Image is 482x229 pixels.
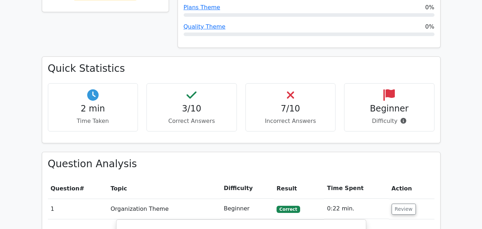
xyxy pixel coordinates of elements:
[48,158,434,170] h3: Question Analysis
[277,206,300,213] span: Correct
[324,178,388,199] th: Time Spent
[221,178,274,199] th: Difficulty
[274,178,324,199] th: Result
[252,117,330,125] p: Incorrect Answers
[184,23,225,30] a: Quality Theme
[108,199,221,219] td: Organization Theme
[425,23,434,31] span: 0%
[153,104,231,114] h4: 3/10
[324,199,388,219] td: 0:22 min.
[389,178,434,199] th: Action
[153,117,231,125] p: Correct Answers
[350,104,428,114] h4: Beginner
[392,204,416,215] button: Review
[108,178,221,199] th: Topic
[350,117,428,125] p: Difficulty
[48,63,434,75] h3: Quick Statistics
[252,104,330,114] h4: 7/10
[221,199,274,219] td: Beginner
[54,104,132,114] h4: 2 min
[51,185,80,192] span: Question
[54,117,132,125] p: Time Taken
[425,3,434,12] span: 0%
[184,4,220,11] a: Plans Theme
[48,178,108,199] th: #
[48,199,108,219] td: 1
